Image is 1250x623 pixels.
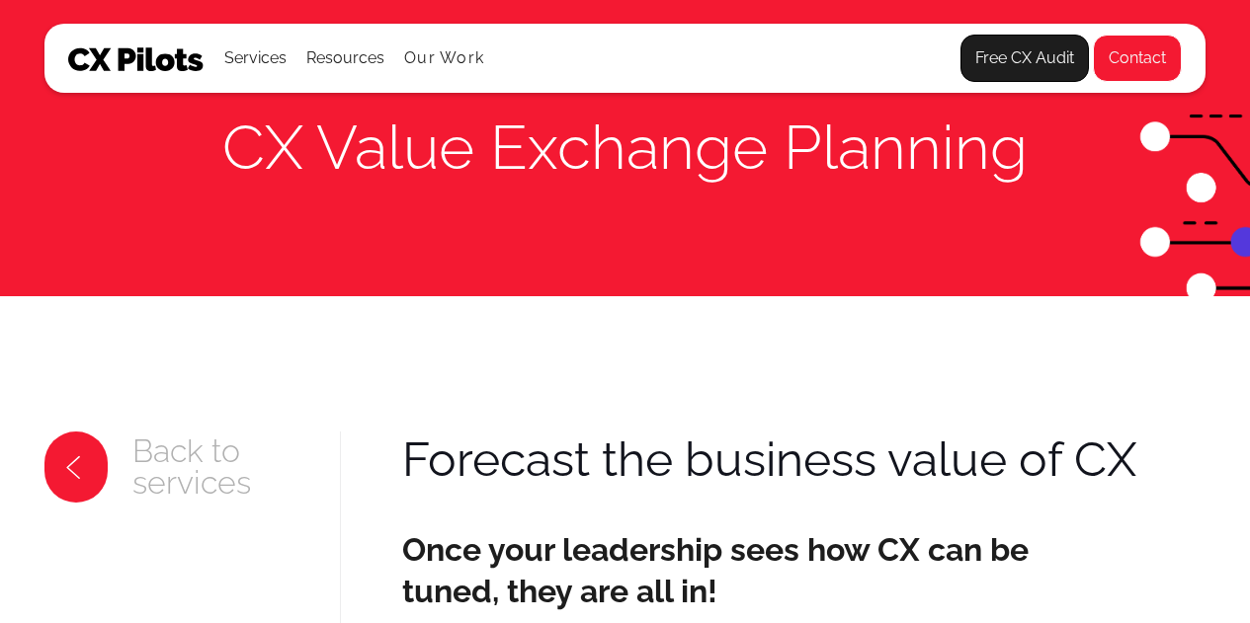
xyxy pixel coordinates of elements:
[1093,35,1182,82] a: Contact
[224,44,287,72] div: Services
[306,25,384,92] div: Resources
[402,531,1029,609] strong: Once your leadership sees how CX can be tuned, they are all in!
[224,25,287,92] div: Services
[960,35,1089,82] a: Free CX Audit
[222,114,1028,183] h1: CX Value Exchange Planning
[402,431,1206,487] div: Forecast the business value of CX
[306,44,384,72] div: Resources
[44,431,340,503] a: Back to services
[404,49,484,67] a: Our Work
[132,435,340,499] h2: Back to services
